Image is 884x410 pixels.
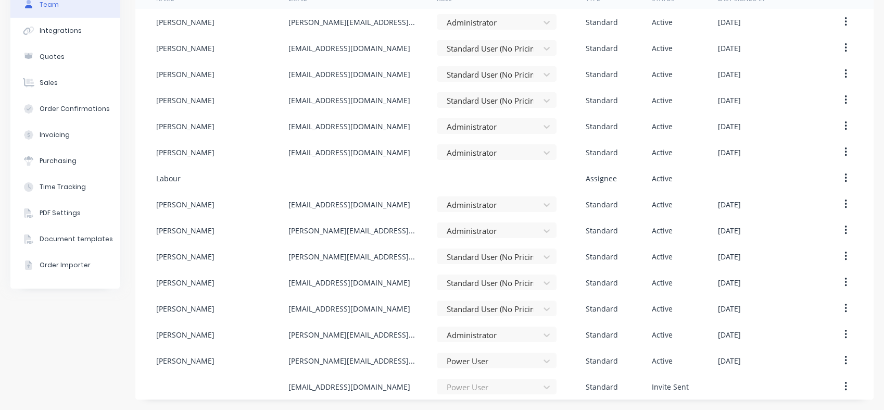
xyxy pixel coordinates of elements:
div: Active [652,251,673,262]
div: Order Importer [40,260,91,270]
div: Active [652,329,673,340]
div: [DATE] [717,95,740,106]
div: [DATE] [717,251,740,262]
button: Order Confirmations [10,96,120,122]
div: [DATE] [717,17,740,28]
div: [EMAIL_ADDRESS][DOMAIN_NAME] [288,43,410,54]
div: Active [652,95,673,106]
div: [EMAIL_ADDRESS][DOMAIN_NAME] [288,277,410,288]
div: Purchasing [40,156,77,166]
div: Standard [586,147,618,158]
div: Standard [586,355,618,366]
div: Standard [586,43,618,54]
div: Active [652,303,673,314]
div: Order Confirmations [40,104,110,114]
div: [PERSON_NAME][EMAIL_ADDRESS][DOMAIN_NAME] [288,355,416,366]
div: [PERSON_NAME] [156,355,214,366]
div: Time Tracking [40,182,86,192]
div: Sales [40,78,58,88]
div: Quotes [40,52,65,61]
div: [PERSON_NAME] [156,329,214,340]
div: [PERSON_NAME] [156,121,214,132]
div: [DATE] [717,43,740,54]
button: Purchasing [10,148,120,174]
div: Standard [586,199,618,210]
button: Quotes [10,44,120,70]
div: [PERSON_NAME][EMAIL_ADDRESS][DOMAIN_NAME] [288,17,416,28]
div: Standard [586,303,618,314]
div: [PERSON_NAME] [156,69,214,80]
div: [EMAIL_ADDRESS][DOMAIN_NAME] [288,199,410,210]
div: Standard [586,17,618,28]
div: Standard [586,329,618,340]
div: [PERSON_NAME][EMAIL_ADDRESS][DOMAIN_NAME] [288,225,416,236]
div: [EMAIL_ADDRESS][DOMAIN_NAME] [288,95,410,106]
button: PDF Settings [10,200,120,226]
div: Standard [586,251,618,262]
div: Active [652,355,673,366]
div: Active [652,147,673,158]
div: [DATE] [717,225,740,236]
div: [DATE] [717,329,740,340]
div: [PERSON_NAME] [156,147,214,158]
div: [PERSON_NAME] [156,225,214,236]
div: [PERSON_NAME] [156,277,214,288]
button: Time Tracking [10,174,120,200]
div: [EMAIL_ADDRESS][DOMAIN_NAME] [288,303,410,314]
div: [PERSON_NAME] [156,303,214,314]
div: Labour [156,173,181,184]
button: Invoicing [10,122,120,148]
div: Active [652,225,673,236]
div: [PERSON_NAME] [156,95,214,106]
div: [EMAIL_ADDRESS][DOMAIN_NAME] [288,381,410,392]
div: Active [652,173,673,184]
div: [PERSON_NAME][EMAIL_ADDRESS][DOMAIN_NAME] [288,329,416,340]
div: [DATE] [717,277,740,288]
div: [EMAIL_ADDRESS][DOMAIN_NAME] [288,147,410,158]
div: Standard [586,277,618,288]
div: Invite Sent [652,381,689,392]
div: Standard [586,381,618,392]
div: [DATE] [717,69,740,80]
div: Active [652,17,673,28]
div: [PERSON_NAME] [156,17,214,28]
div: [PERSON_NAME] [156,251,214,262]
div: Standard [586,69,618,80]
div: [PERSON_NAME] [156,199,214,210]
div: Integrations [40,26,82,35]
div: [PERSON_NAME] [156,43,214,54]
div: PDF Settings [40,208,81,218]
div: [DATE] [717,355,740,366]
div: [EMAIL_ADDRESS][DOMAIN_NAME] [288,121,410,132]
div: Document templates [40,234,113,244]
div: Invoicing [40,130,70,140]
div: Standard [586,95,618,106]
div: [DATE] [717,199,740,210]
div: Active [652,69,673,80]
div: Active [652,277,673,288]
button: Order Importer [10,252,120,278]
div: Active [652,121,673,132]
div: [EMAIL_ADDRESS][DOMAIN_NAME] [288,69,410,80]
div: [DATE] [717,121,740,132]
div: [PERSON_NAME][EMAIL_ADDRESS][DOMAIN_NAME] [288,251,416,262]
div: [DATE] [717,303,740,314]
div: [DATE] [717,147,740,158]
div: Standard [586,121,618,132]
button: Integrations [10,18,120,44]
div: Active [652,199,673,210]
div: Active [652,43,673,54]
button: Sales [10,70,120,96]
button: Document templates [10,226,120,252]
div: Standard [586,225,618,236]
div: Assignee [586,173,617,184]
